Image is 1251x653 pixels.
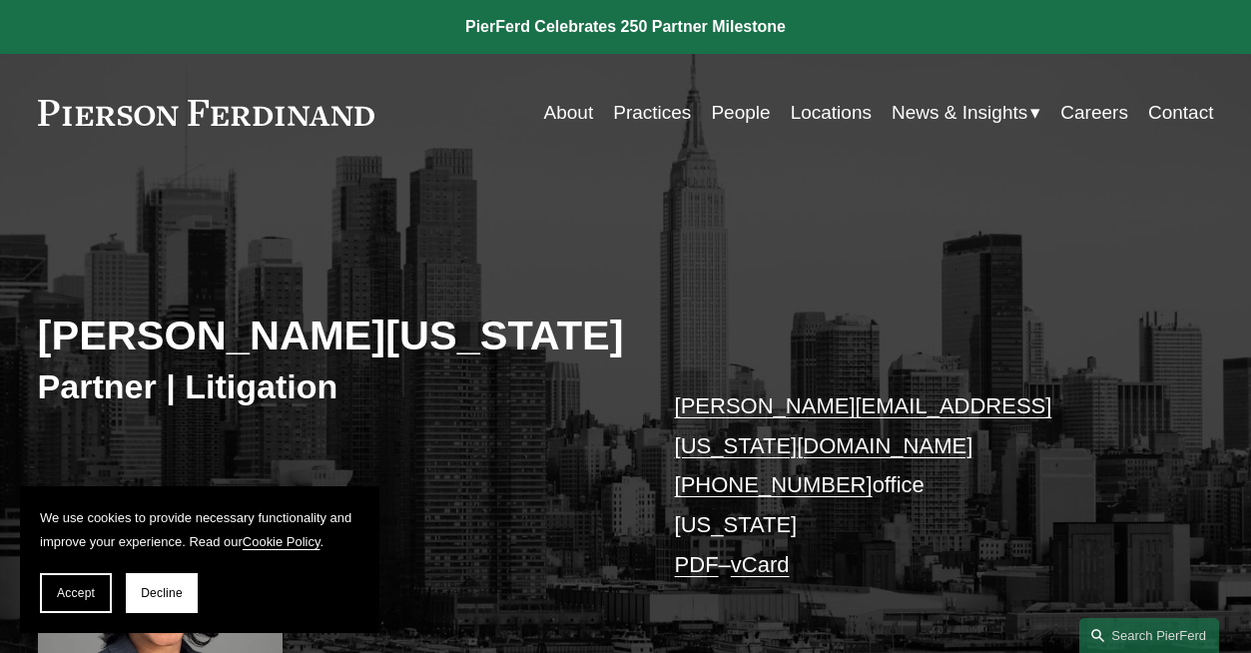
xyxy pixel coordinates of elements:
a: vCard [731,552,790,577]
a: Cookie Policy [243,534,320,549]
section: Cookie banner [20,486,379,633]
a: People [711,94,770,132]
button: Accept [40,573,112,613]
button: Decline [126,573,198,613]
span: Decline [141,586,183,600]
a: Locations [791,94,872,132]
h2: [PERSON_NAME][US_STATE] [38,311,626,360]
p: office [US_STATE] – [675,386,1165,584]
span: Accept [57,586,95,600]
a: Practices [613,94,691,132]
h3: Partner | Litigation [38,365,626,407]
span: News & Insights [892,96,1027,130]
p: We use cookies to provide necessary functionality and improve your experience. Read our . [40,506,359,553]
a: PDF [675,552,719,577]
a: About [544,94,594,132]
a: Contact [1148,94,1213,132]
a: [PERSON_NAME][EMAIL_ADDRESS][US_STATE][DOMAIN_NAME] [675,393,1052,458]
a: folder dropdown [892,94,1040,132]
a: Search this site [1079,618,1219,653]
a: Careers [1060,94,1128,132]
a: [PHONE_NUMBER] [675,472,873,497]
